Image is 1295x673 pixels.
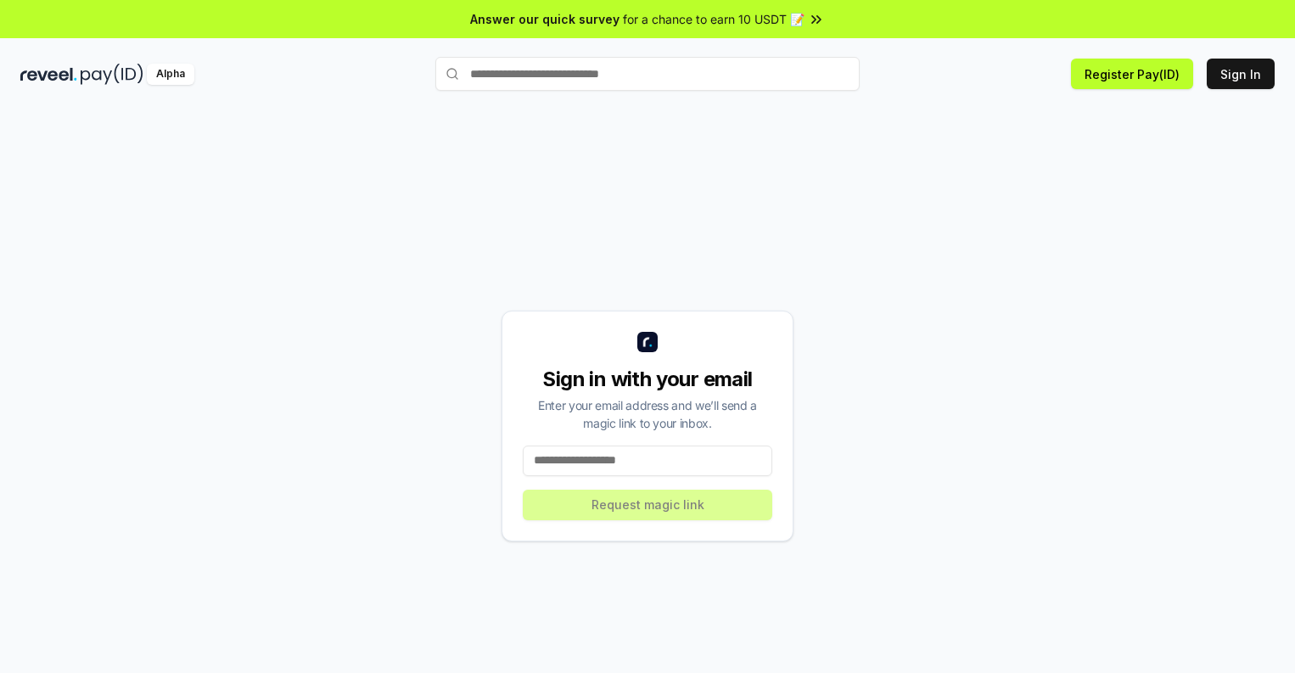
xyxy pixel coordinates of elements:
div: Sign in with your email [523,366,772,393]
img: reveel_dark [20,64,77,85]
span: for a chance to earn 10 USDT 📝 [623,10,804,28]
button: Register Pay(ID) [1071,59,1193,89]
img: logo_small [637,332,658,352]
div: Alpha [147,64,194,85]
div: Enter your email address and we’ll send a magic link to your inbox. [523,396,772,432]
span: Answer our quick survey [470,10,619,28]
img: pay_id [81,64,143,85]
button: Sign In [1207,59,1275,89]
